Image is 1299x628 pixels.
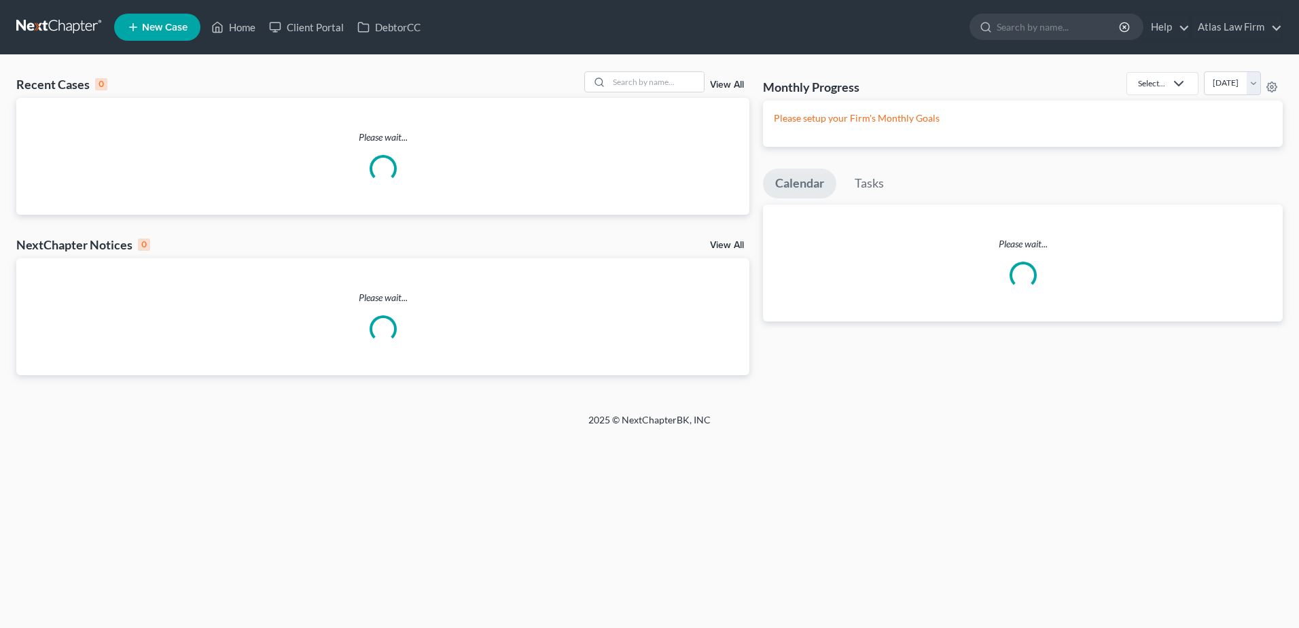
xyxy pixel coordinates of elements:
[1138,77,1165,89] div: Select...
[997,14,1121,39] input: Search by name...
[1191,15,1282,39] a: Atlas Law Firm
[763,79,859,95] h3: Monthly Progress
[16,130,749,144] p: Please wait...
[774,111,1272,125] p: Please setup your Firm's Monthly Goals
[1144,15,1190,39] a: Help
[262,413,1037,438] div: 2025 © NextChapterBK, INC
[138,239,150,251] div: 0
[763,237,1283,251] p: Please wait...
[763,169,836,198] a: Calendar
[842,169,896,198] a: Tasks
[204,15,262,39] a: Home
[710,80,744,90] a: View All
[142,22,188,33] span: New Case
[16,237,150,253] div: NextChapter Notices
[95,78,107,90] div: 0
[710,241,744,250] a: View All
[351,15,427,39] a: DebtorCC
[16,76,107,92] div: Recent Cases
[609,72,704,92] input: Search by name...
[262,15,351,39] a: Client Portal
[16,291,749,304] p: Please wait...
